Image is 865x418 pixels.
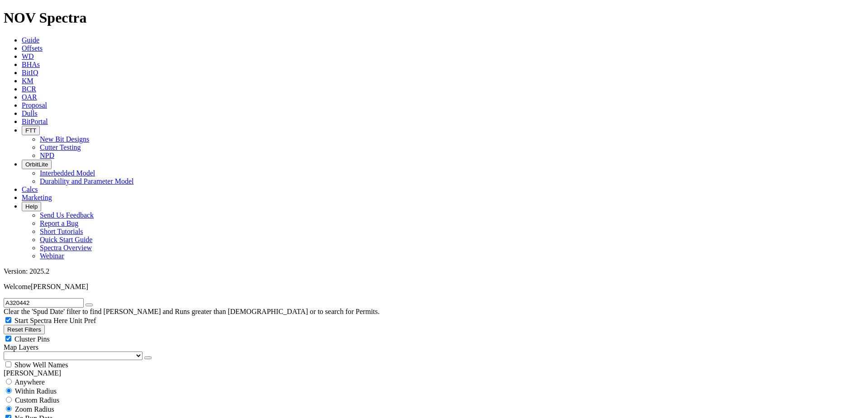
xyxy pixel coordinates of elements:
button: OrbitLite [22,160,52,169]
a: BHAs [22,61,40,68]
button: Reset Filters [4,325,45,334]
a: Proposal [22,101,47,109]
a: WD [22,52,34,60]
a: Send Us Feedback [40,211,94,219]
input: Start Spectra Here [5,317,11,323]
p: Welcome [4,283,861,291]
a: Dulls [22,109,38,117]
span: Help [25,203,38,210]
a: New Bit Designs [40,135,89,143]
h1: NOV Spectra [4,9,861,26]
a: OAR [22,93,37,101]
span: Cluster Pins [14,335,50,343]
a: Offsets [22,44,43,52]
span: Show Well Names [14,361,68,369]
a: NPD [40,152,54,159]
div: [PERSON_NAME] [4,369,861,377]
input: Search [4,298,84,308]
a: Guide [22,36,39,44]
a: Spectra Overview [40,244,92,252]
span: [PERSON_NAME] [31,283,88,290]
span: Unit Pref [69,317,96,324]
span: Anywhere [14,378,45,386]
a: Quick Start Guide [40,236,92,243]
span: Zoom Radius [15,405,54,413]
a: BitIQ [22,69,38,76]
a: Interbedded Model [40,169,95,177]
a: Marketing [22,194,52,201]
span: Start Spectra Here [14,317,67,324]
a: Durability and Parameter Model [40,177,134,185]
span: Clear the 'Spud Date' filter to find [PERSON_NAME] and Runs greater than [DEMOGRAPHIC_DATA] or to... [4,308,380,315]
a: Cutter Testing [40,143,81,151]
span: Within Radius [15,387,57,395]
span: FTT [25,127,36,134]
a: Calcs [22,185,38,193]
a: Report a Bug [40,219,78,227]
button: FTT [22,126,40,135]
a: Webinar [40,252,64,260]
span: OrbitLite [25,161,48,168]
span: Map Layers [4,343,38,351]
a: Short Tutorials [40,228,83,235]
a: BitPortal [22,118,48,125]
span: Custom Radius [15,396,59,404]
a: BCR [22,85,36,93]
div: Version: 2025.2 [4,267,861,275]
a: KM [22,77,33,85]
button: Help [22,202,41,211]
